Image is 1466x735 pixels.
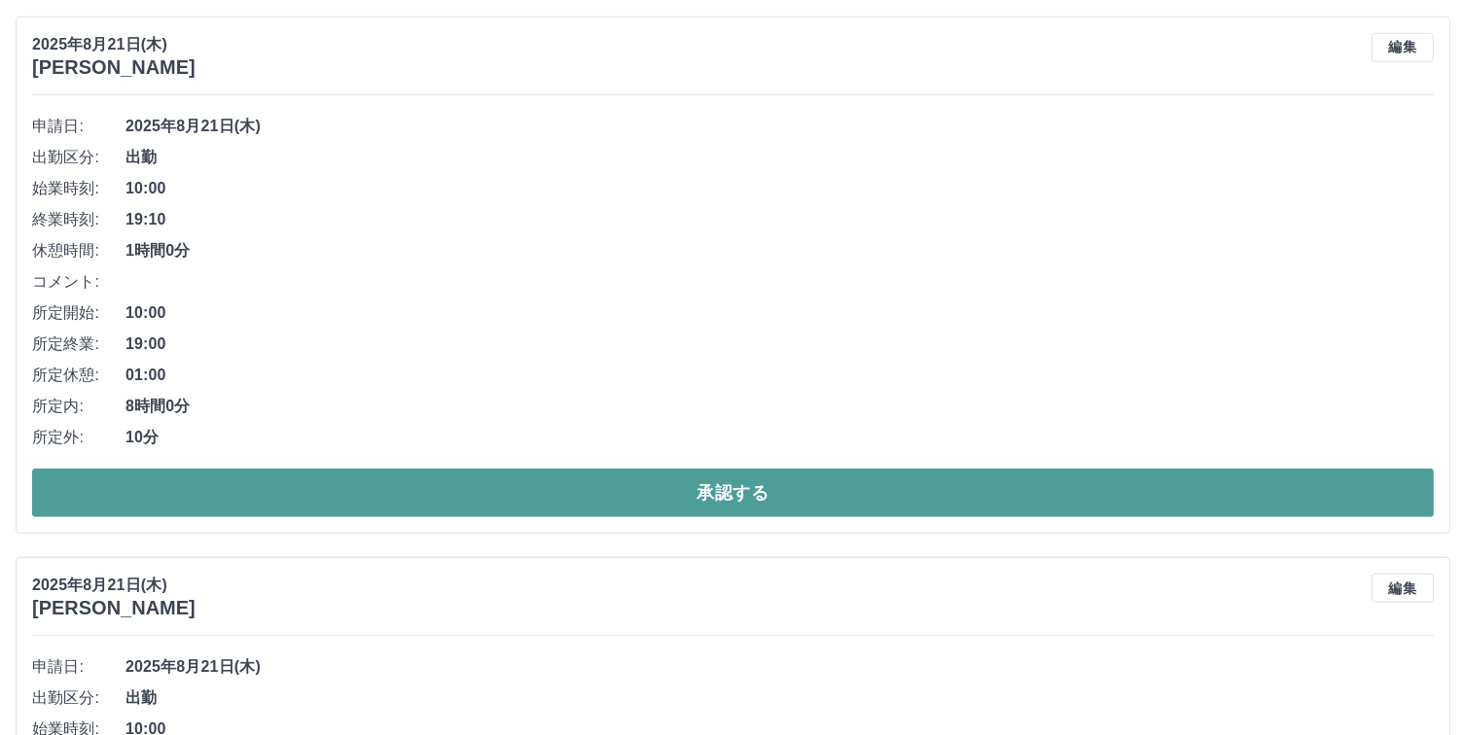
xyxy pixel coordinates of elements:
span: コメント: [32,270,125,294]
span: 10:00 [125,177,1434,200]
p: 2025年8月21日(木) [32,574,196,597]
span: 19:00 [125,332,1434,356]
span: 出勤区分: [32,686,125,710]
span: 2025年8月21日(木) [125,115,1434,138]
span: 所定終業: [32,332,125,356]
span: 出勤区分: [32,146,125,169]
span: 2025年8月21日(木) [125,655,1434,679]
span: 所定内: [32,395,125,418]
span: 始業時刻: [32,177,125,200]
span: 終業時刻: [32,208,125,231]
span: 10:00 [125,301,1434,325]
p: 2025年8月21日(木) [32,33,196,56]
span: 8時間0分 [125,395,1434,418]
span: 申請日: [32,115,125,138]
span: 申請日: [32,655,125,679]
span: 所定外: [32,426,125,449]
span: 所定休憩: [32,364,125,387]
h3: [PERSON_NAME] [32,56,196,79]
span: 10分 [125,426,1434,449]
span: 休憩時間: [32,239,125,262]
button: 承認する [32,469,1434,517]
span: 所定開始: [32,301,125,325]
span: 出勤 [125,146,1434,169]
h3: [PERSON_NAME] [32,597,196,619]
span: 出勤 [125,686,1434,710]
button: 編集 [1372,574,1434,603]
span: 1時間0分 [125,239,1434,262]
span: 19:10 [125,208,1434,231]
span: 01:00 [125,364,1434,387]
button: 編集 [1372,33,1434,62]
